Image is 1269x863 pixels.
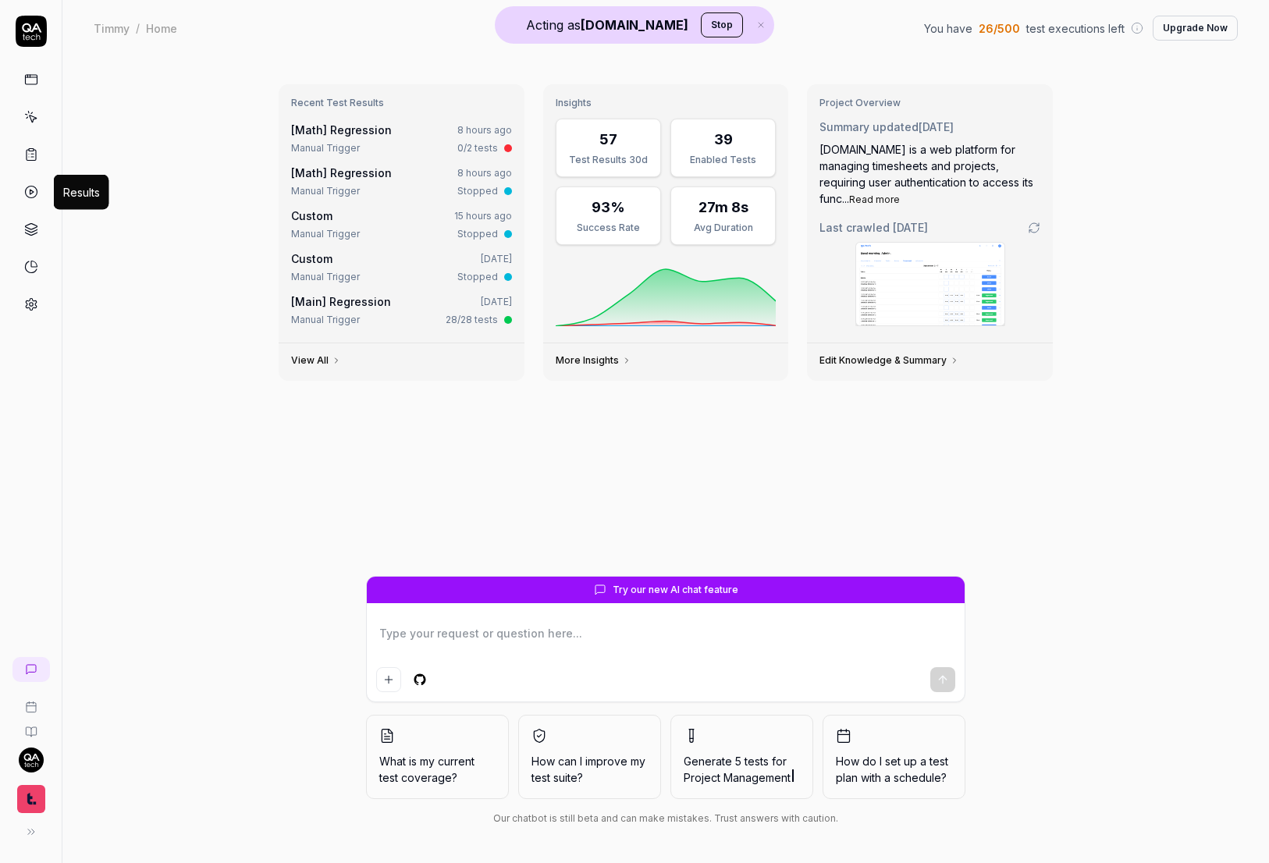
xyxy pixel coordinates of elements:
div: 57 [599,129,617,150]
div: Timmy [94,20,130,36]
div: 93% [592,197,625,218]
a: View All [291,354,341,367]
a: Edit Knowledge & Summary [819,354,959,367]
a: [Main] Regression [291,295,391,308]
time: 15 hours ago [454,210,512,222]
div: 39 [714,129,733,150]
a: New conversation [12,657,50,682]
div: Stopped [457,270,498,284]
h3: Project Overview [819,97,1040,109]
h3: Insights [556,97,777,109]
button: Upgrade Now [1153,16,1238,41]
div: Results [63,184,100,201]
img: Screenshot [856,243,1004,325]
span: What is my current test coverage? [379,753,496,786]
button: How can I improve my test suite? [518,715,661,799]
time: [DATE] [919,120,954,133]
span: Generate 5 tests for [684,753,800,786]
span: Last crawled [819,219,928,236]
button: Stop [701,12,743,37]
time: [DATE] [481,253,512,265]
time: 8 hours ago [457,124,512,136]
button: What is my current test coverage? [366,715,509,799]
a: Custom15 hours agoManual TriggerStopped [288,204,515,244]
a: More Insights [556,354,631,367]
span: You have [924,20,972,37]
div: Manual Trigger [291,270,360,284]
time: 8 hours ago [457,167,512,179]
span: Custom [291,209,332,222]
span: Try our new AI chat feature [613,583,738,597]
div: Manual Trigger [291,184,360,198]
div: Stopped [457,184,498,198]
button: Add attachment [376,667,401,692]
a: Custom[DATE]Manual TriggerStopped [288,247,515,287]
a: [Main] Regression[DATE]Manual Trigger28/28 tests [288,290,515,330]
time: [DATE] [481,296,512,307]
div: Our chatbot is still beta and can make mistakes. Trust answers with caution. [366,812,965,826]
time: [DATE] [893,221,928,234]
div: Home [146,20,177,36]
div: 27m 8s [698,197,748,218]
span: 26 / 500 [979,20,1020,37]
img: 7ccf6c19-61ad-4a6c-8811-018b02a1b829.jpg [19,748,44,772]
a: [Math] Regression8 hours agoManual TriggerStopped [288,162,515,201]
div: 28/28 tests [446,313,498,327]
div: 0/2 tests [457,141,498,155]
div: Manual Trigger [291,227,360,241]
a: Book a call with us [6,688,55,713]
div: Test Results 30d [566,153,651,167]
button: Timmy Logo [6,772,55,816]
div: Avg Duration [681,221,766,235]
div: Success Rate [566,221,651,235]
span: Custom [291,252,332,265]
div: / [136,20,140,36]
h3: Recent Test Results [291,97,512,109]
div: Manual Trigger [291,141,360,155]
span: How can I improve my test suite? [531,753,648,786]
a: Go to crawling settings [1028,222,1040,234]
span: How do I set up a test plan with a schedule? [836,753,952,786]
div: Manual Trigger [291,313,360,327]
a: [Math] Regression [291,166,392,179]
div: Enabled Tests [681,153,766,167]
a: [Math] Regression8 hours agoManual Trigger0/2 tests [288,119,515,158]
img: Timmy Logo [17,785,45,813]
span: Project Management [684,771,791,784]
button: How do I set up a test plan with a schedule? [823,715,965,799]
div: Stopped [457,227,498,241]
button: Read more [849,193,900,207]
button: Generate 5 tests forProject Management [670,715,813,799]
span: test executions left [1026,20,1125,37]
span: [DOMAIN_NAME] is a web platform for managing timesheets and projects, requiring user authenticati... [819,143,1033,205]
a: Documentation [6,713,55,738]
span: Summary updated [819,120,919,133]
a: [Math] Regression [291,123,392,137]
